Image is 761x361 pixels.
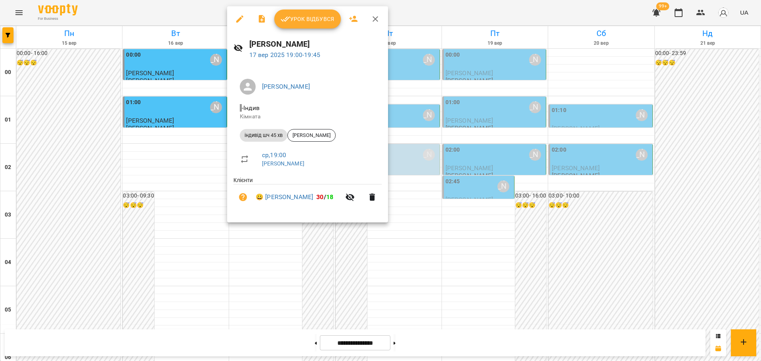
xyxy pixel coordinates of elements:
span: індивід шч 45 хв [240,132,287,139]
span: - Індив [240,104,261,112]
button: Урок відбувся [274,9,341,28]
a: 17 вер 2025 19:00-19:45 [249,51,320,59]
div: [PERSON_NAME] [287,129,336,142]
a: [PERSON_NAME] [262,160,304,167]
a: 😀 [PERSON_NAME] [256,192,313,202]
span: Урок відбувся [281,14,335,24]
a: [PERSON_NAME] [262,83,310,90]
span: [PERSON_NAME] [288,132,335,139]
ul: Клієнти [233,176,382,213]
a: ср , 19:00 [262,151,286,159]
b: / [316,193,333,201]
button: Візит ще не сплачено. Додати оплату? [233,188,252,207]
span: 18 [326,193,333,201]
span: 30 [316,193,323,201]
h6: [PERSON_NAME] [249,38,382,50]
p: Кімната [240,113,375,121]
